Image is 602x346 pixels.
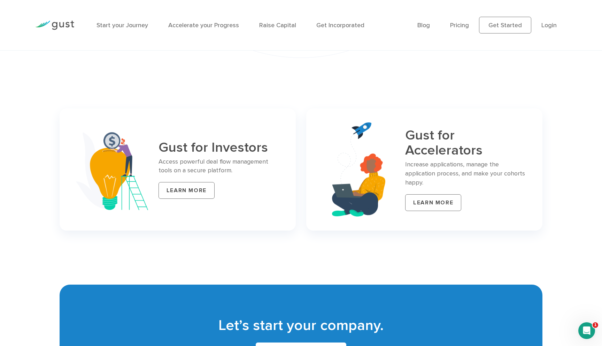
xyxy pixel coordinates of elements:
[450,22,469,29] a: Pricing
[259,22,296,29] a: Raise Capital
[316,22,364,29] a: Get Incorporated
[405,194,461,211] a: LEARN MORE
[70,316,532,336] h2: Let’s start your company.
[159,182,215,199] a: LEARN MORE
[593,322,598,328] span: 1
[168,22,239,29] a: Accelerate your Progress
[159,140,279,155] h3: Gust for Investors
[97,22,148,29] a: Start your Journey
[541,22,557,29] a: Login
[479,17,531,33] a: Get Started
[35,21,74,30] img: Gust Logo
[405,128,526,158] h3: Gust for Accelerators
[332,122,385,217] img: Accelerators
[405,160,526,187] p: Increase applications, manage the application process, and make your cohorts happy.
[159,157,279,175] p: Access powerful deal flow management tools on a secure platform.
[76,129,148,210] img: Investor
[578,322,595,339] iframe: Intercom live chat
[417,22,430,29] a: Blog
